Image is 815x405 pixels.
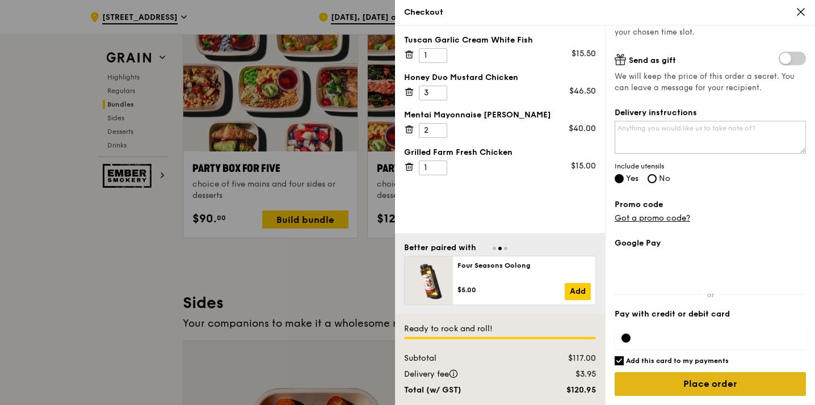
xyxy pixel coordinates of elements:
label: Google Pay [615,238,806,249]
div: $40.00 [569,123,596,134]
div: Subtotal [397,353,534,364]
div: Grilled Farm Fresh Chicken [404,147,596,158]
h6: Add this card to my payments [626,356,729,365]
input: Yes [615,174,624,183]
a: Got a promo code? [615,213,690,223]
span: Include utensils [615,162,806,171]
div: Checkout [404,7,806,18]
div: Honey Duo Mustard Chicken [404,72,596,83]
label: Delivery instructions [615,107,806,119]
input: Add this card to my payments [615,356,624,365]
div: Better paired with [404,242,476,254]
span: Yes [626,174,638,183]
label: Pay with credit or debit card [615,309,806,320]
div: $46.50 [569,86,596,97]
iframe: Secure payment button frame [615,256,806,281]
div: $120.95 [534,385,603,396]
span: Go to slide 2 [498,247,502,250]
div: $117.00 [534,353,603,364]
div: $3.95 [534,369,603,380]
label: Promo code [615,199,806,210]
span: No [659,174,670,183]
a: Add [565,283,591,300]
div: $15.00 [571,161,596,172]
input: No [648,174,657,183]
span: Go to slide 1 [493,247,496,250]
iframe: Secure card payment input frame [640,334,799,343]
span: Send as gift [629,56,676,65]
div: $15.50 [572,48,596,60]
span: Go to slide 3 [504,247,507,250]
div: Ready to rock and roll! [404,323,596,335]
div: Four Seasons Oolong [457,261,591,270]
span: We will keep the price of this order a secret. You can leave a message for your recipient. [615,71,806,94]
div: Total (w/ GST) [397,385,534,396]
div: Mentai Mayonnaise [PERSON_NAME] [404,109,596,121]
div: Tuscan Garlic Cream White Fish [404,35,596,46]
div: $5.00 [457,285,565,294]
div: Delivery fee [397,369,534,380]
input: Place order [615,372,806,396]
